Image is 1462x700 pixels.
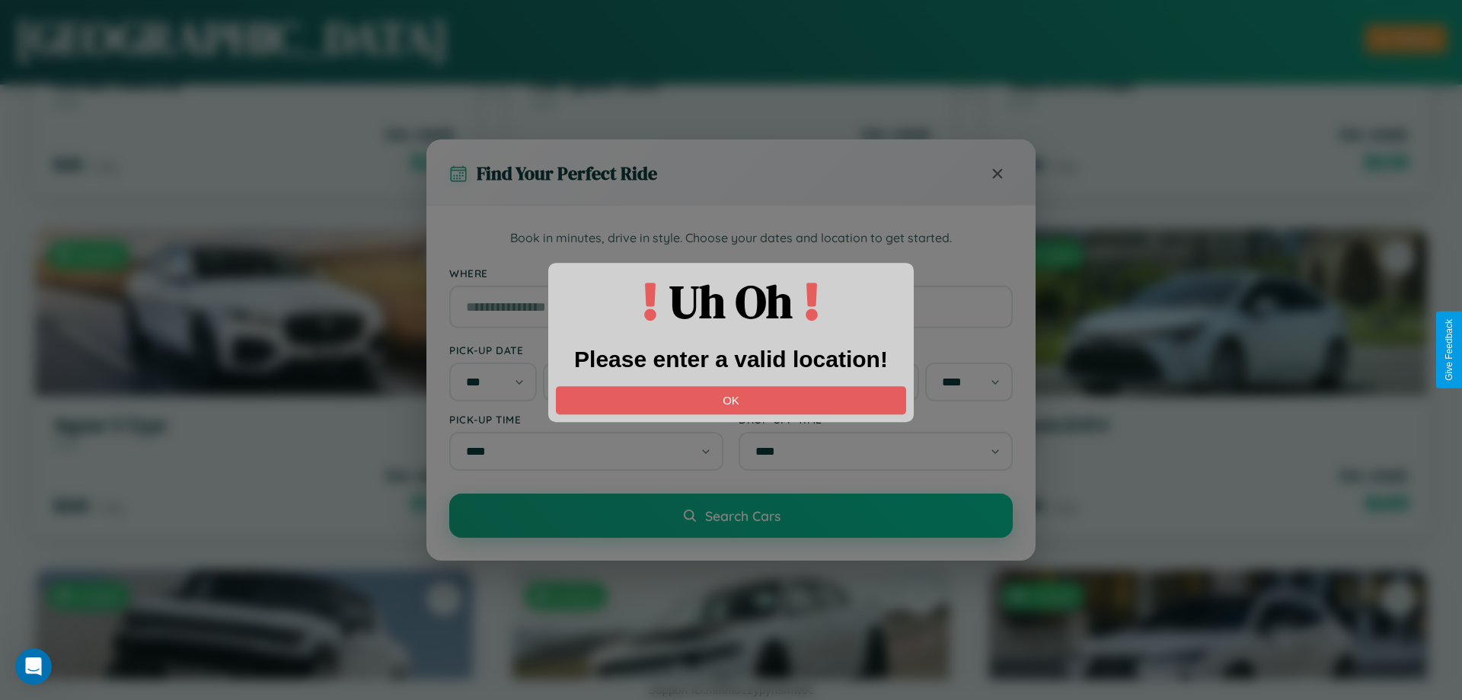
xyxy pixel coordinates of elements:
[739,413,1013,426] label: Drop-off Time
[477,161,657,186] h3: Find Your Perfect Ride
[449,413,723,426] label: Pick-up Time
[449,229,1013,248] p: Book in minutes, drive in style. Choose your dates and location to get started.
[705,507,780,524] span: Search Cars
[739,344,1013,356] label: Drop-off Date
[449,344,723,356] label: Pick-up Date
[449,267,1013,280] label: Where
